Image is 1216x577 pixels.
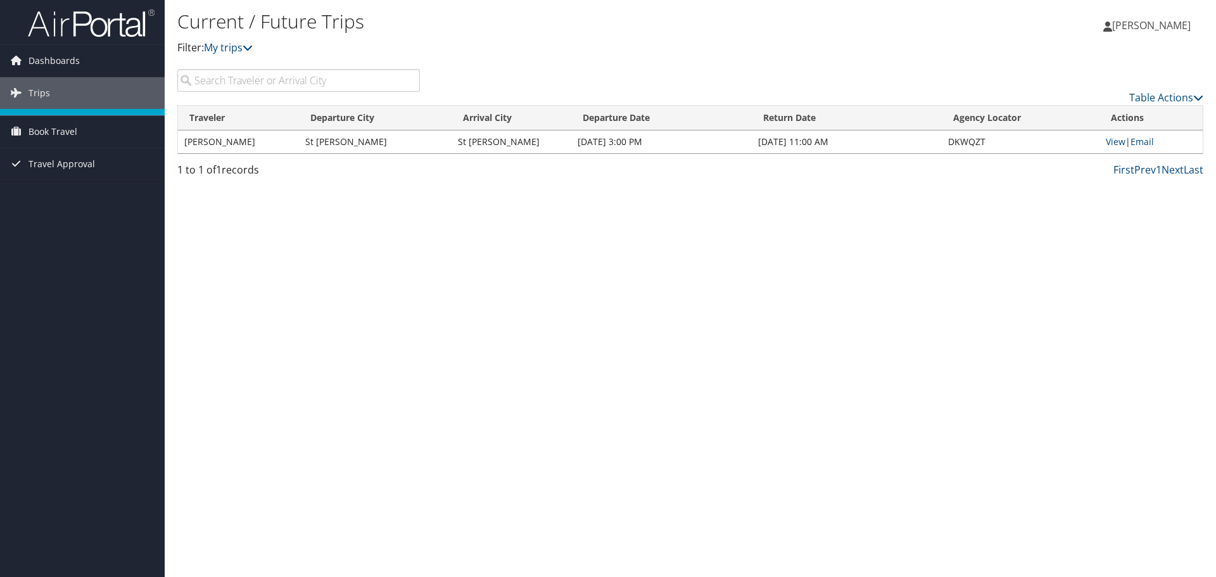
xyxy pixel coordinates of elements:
[1099,130,1203,153] td: |
[178,130,299,153] td: [PERSON_NAME]
[1162,163,1184,177] a: Next
[1129,91,1203,105] a: Table Actions
[1113,163,1134,177] a: First
[452,106,572,130] th: Arrival City: activate to sort column ascending
[28,77,50,109] span: Trips
[1103,6,1203,44] a: [PERSON_NAME]
[571,106,751,130] th: Departure Date: activate to sort column descending
[28,116,77,148] span: Book Travel
[1112,18,1191,32] span: [PERSON_NAME]
[752,106,942,130] th: Return Date: activate to sort column ascending
[452,130,572,153] td: St [PERSON_NAME]
[1106,136,1125,148] a: View
[299,106,452,130] th: Departure City: activate to sort column ascending
[942,106,1099,130] th: Agency Locator: activate to sort column ascending
[571,130,751,153] td: [DATE] 3:00 PM
[216,163,222,177] span: 1
[1130,136,1154,148] a: Email
[177,162,420,184] div: 1 to 1 of records
[177,8,861,35] h1: Current / Future Trips
[177,69,420,92] input: Search Traveler or Arrival City
[942,130,1099,153] td: DKWQZT
[1184,163,1203,177] a: Last
[204,41,253,54] a: My trips
[28,8,155,38] img: airportal-logo.png
[177,40,861,56] p: Filter:
[1134,163,1156,177] a: Prev
[299,130,452,153] td: St [PERSON_NAME]
[752,130,942,153] td: [DATE] 11:00 AM
[28,148,95,180] span: Travel Approval
[28,45,80,77] span: Dashboards
[1099,106,1203,130] th: Actions
[178,106,299,130] th: Traveler: activate to sort column ascending
[1156,163,1162,177] a: 1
